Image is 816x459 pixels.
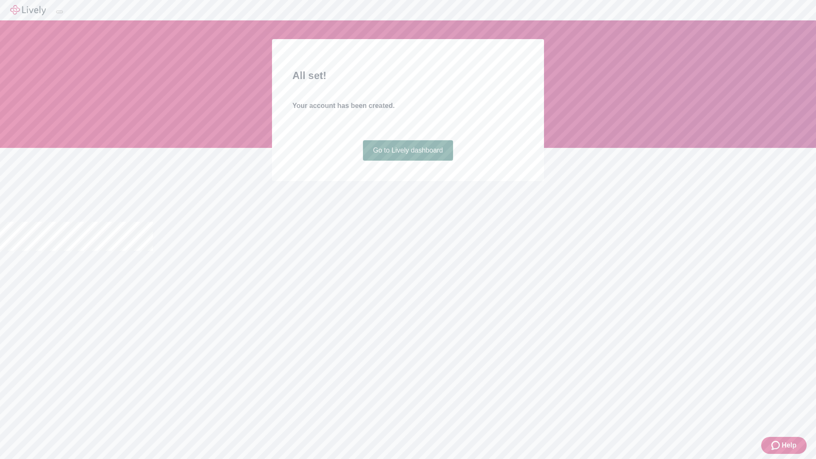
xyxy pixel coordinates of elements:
[761,437,807,454] button: Zendesk support iconHelp
[771,440,782,450] svg: Zendesk support icon
[56,11,63,13] button: Log out
[363,140,453,161] a: Go to Lively dashboard
[292,68,524,83] h2: All set!
[292,101,524,111] h4: Your account has been created.
[10,5,46,15] img: Lively
[782,440,796,450] span: Help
